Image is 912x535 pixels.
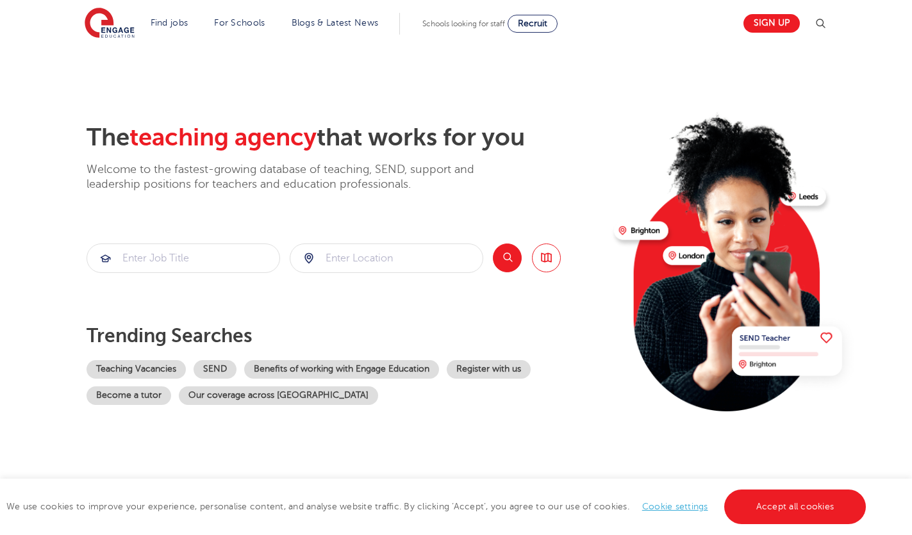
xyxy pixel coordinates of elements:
p: Welcome to the fastest-growing database of teaching, SEND, support and leadership positions for t... [87,162,510,192]
span: Recruit [518,19,547,28]
a: Teaching Vacancies [87,360,186,379]
input: Submit [87,244,279,272]
img: Engage Education [85,8,135,40]
a: Benefits of working with Engage Education [244,360,439,379]
a: Become a tutor [87,386,171,405]
span: Schools looking for staff [422,19,505,28]
input: Submit [290,244,483,272]
a: For Schools [214,18,265,28]
a: Blogs & Latest News [292,18,379,28]
a: SEND [194,360,236,379]
a: Recruit [508,15,558,33]
button: Search [493,243,522,272]
span: We use cookies to improve your experience, personalise content, and analyse website traffic. By c... [6,502,869,511]
p: Trending searches [87,324,604,347]
a: Find jobs [151,18,188,28]
span: teaching agency [129,124,317,151]
a: Cookie settings [642,502,708,511]
a: Register with us [447,360,531,379]
div: Submit [87,243,280,273]
h2: The that works for you [87,123,604,152]
a: Accept all cookies [724,490,866,524]
div: Submit [290,243,483,273]
a: Sign up [743,14,800,33]
a: Our coverage across [GEOGRAPHIC_DATA] [179,386,378,405]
